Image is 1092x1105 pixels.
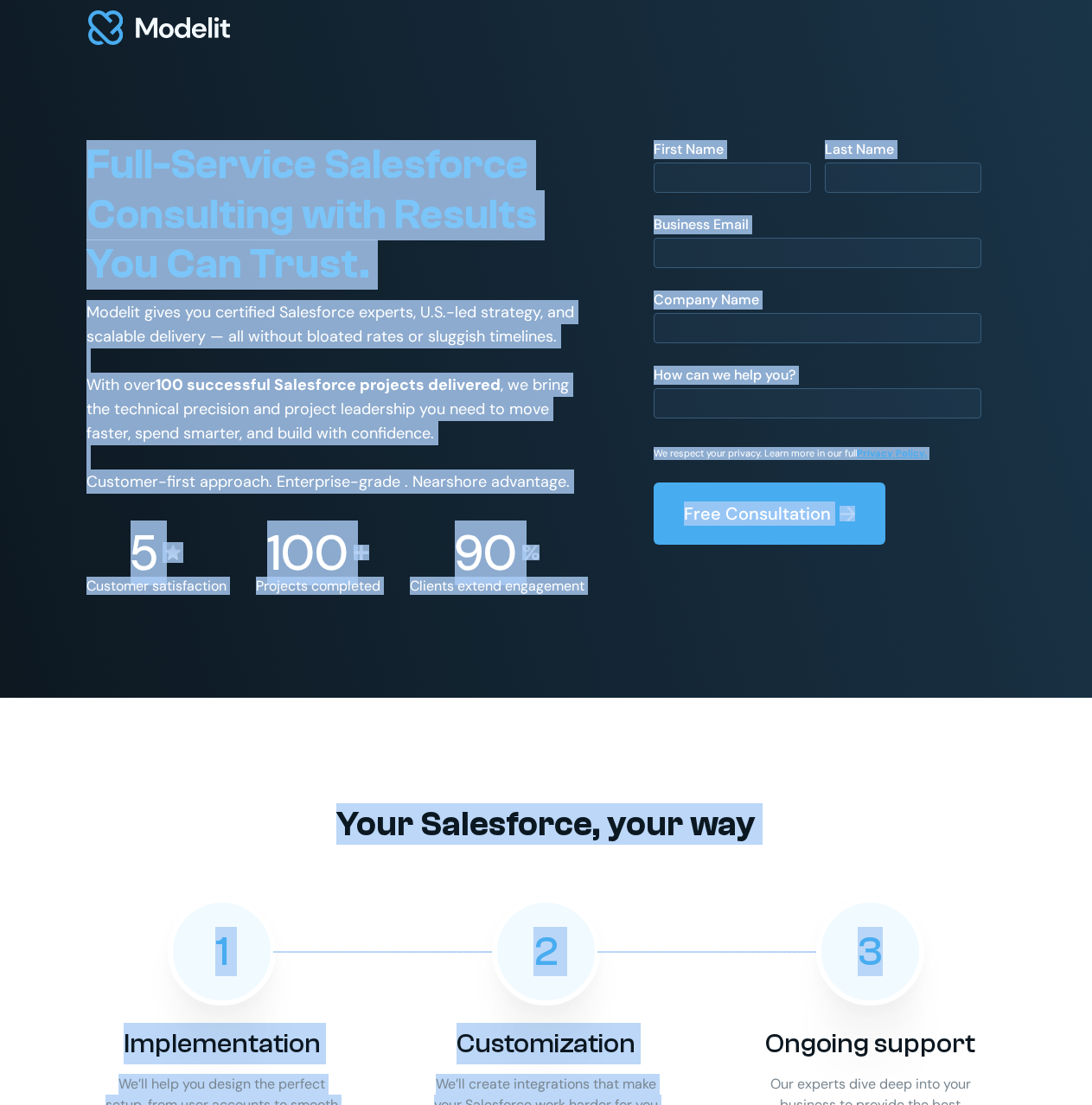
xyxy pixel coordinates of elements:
[86,300,584,494] p: Modelit gives you certified Salesforce experts, U.S.-led strategy, and scalable delivery — all wi...
[430,1023,663,1064] div: Customization
[86,578,227,594] p: Customer satisfaction
[354,545,369,560] img: Plus
[455,528,517,578] p: 90
[654,215,981,234] div: Business Email
[825,140,981,159] div: Last Name
[654,140,810,159] div: First Name
[410,578,584,594] p: Clients extend engagement
[533,927,559,976] div: 2
[857,447,927,459] a: Privacy Policy.
[654,291,981,310] div: Company Name
[654,447,927,460] p: We respect your privacy. Learn more in our full
[86,803,1006,845] h2: Your Salesforce, your way
[267,528,348,578] p: 100
[754,1023,987,1064] div: Ongoing support
[86,141,537,288] span: Full-Service Salesforce Consulting with Results You Can Trust.
[215,927,229,976] div: 1
[256,578,380,594] p: Projects completed
[88,10,230,45] img: modelit logo
[105,1023,339,1064] div: Implementation
[156,374,501,395] strong: 100 successful Salesforce projects delivered
[131,528,157,578] p: 5
[654,366,981,385] div: How can we help you?
[858,927,883,976] div: 3
[684,501,831,526] div: Free Consultation
[654,482,885,545] button: Free Consultation
[163,542,183,563] img: Stars
[522,545,540,560] img: Percentage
